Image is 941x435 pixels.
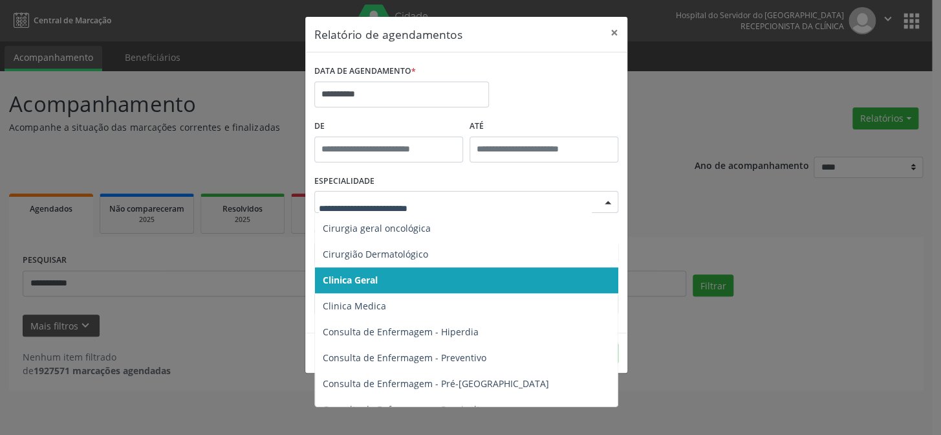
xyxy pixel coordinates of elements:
[470,117,618,137] label: ATÉ
[314,61,416,82] label: DATA DE AGENDAMENTO
[323,248,428,260] span: Cirurgião Dermatológico
[314,26,462,43] h5: Relatório de agendamentos
[323,377,549,390] span: Consulta de Enfermagem - Pré-[GEOGRAPHIC_DATA]
[323,222,431,234] span: Cirurgia geral oncológica
[314,117,463,137] label: De
[323,326,479,338] span: Consulta de Enfermagem - Hiperdia
[323,351,486,364] span: Consulta de Enfermagem - Preventivo
[601,17,627,49] button: Close
[323,300,386,312] span: Clinica Medica
[323,274,378,286] span: Clinica Geral
[323,403,495,416] span: Consulta de Enfermagem - Puericultura
[314,172,374,192] label: ESPECIALIDADE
